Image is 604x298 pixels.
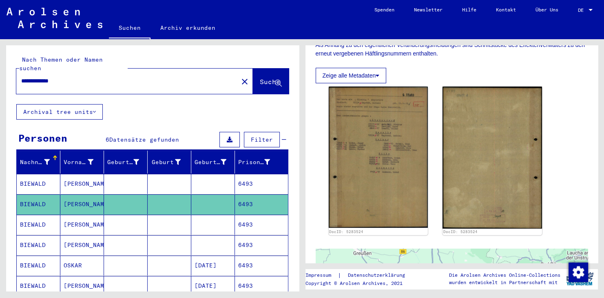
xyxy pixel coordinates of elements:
[564,269,595,289] img: yv_logo.png
[442,87,542,229] img: 002.jpg
[569,262,588,282] img: Zustimmung ändern
[104,151,148,173] mat-header-cell: Geburtsname
[7,8,102,28] img: Arolsen_neg.svg
[578,7,587,13] span: DE
[235,215,288,235] mat-cell: 6493
[235,151,288,173] mat-header-cell: Prisoner #
[316,68,387,83] button: Zeige alle Metadaten
[305,280,415,287] p: Copyright © Arolsen Archives, 2021
[238,158,270,167] div: Prisoner #
[253,69,289,94] button: Suche
[449,271,560,279] p: Die Arolsen Archives Online-Collections
[195,156,237,169] div: Geburtsdatum
[329,229,363,234] a: DocID: 5283524
[17,235,60,255] mat-cell: BIEWALD
[60,256,104,276] mat-cell: OSKAR
[240,77,250,87] mat-icon: close
[17,174,60,194] mat-cell: BIEWALD
[20,158,50,167] div: Nachname
[305,271,415,280] div: |
[17,151,60,173] mat-header-cell: Nachname
[305,271,338,280] a: Impressum
[60,215,104,235] mat-cell: [PERSON_NAME]
[191,151,235,173] mat-header-cell: Geburtsdatum
[251,136,273,143] span: Filter
[60,194,104,214] mat-cell: [PERSON_NAME]
[191,276,235,296] mat-cell: [DATE]
[235,235,288,255] mat-cell: 6493
[17,256,60,276] mat-cell: BIEWALD
[18,131,67,145] div: Personen
[64,156,104,169] div: Vorname
[20,156,60,169] div: Nachname
[19,56,103,72] mat-label: Nach Themen oder Namen suchen
[235,194,288,214] mat-cell: 6493
[329,87,428,228] img: 001.jpg
[244,132,280,147] button: Filter
[150,18,225,38] a: Archiv erkunden
[235,174,288,194] mat-cell: 6493
[151,158,181,167] div: Geburt‏
[449,279,560,286] p: wurden entwickelt in Partnerschaft mit
[195,158,226,167] div: Geburtsdatum
[238,156,280,169] div: Prisoner #
[60,235,104,255] mat-cell: [PERSON_NAME]
[17,194,60,214] mat-cell: BIEWALD
[235,276,288,296] mat-cell: 6493
[17,215,60,235] mat-cell: BIEWALD
[106,136,109,143] span: 6
[109,136,179,143] span: Datensätze gefunden
[237,73,253,89] button: Clear
[260,78,280,86] span: Suche
[443,229,478,234] a: DocID: 5283524
[60,151,104,173] mat-header-cell: Vorname
[107,158,139,167] div: Geburtsname
[151,156,191,169] div: Geburt‏
[341,271,415,280] a: Datenschutzerklärung
[235,256,288,276] mat-cell: 6493
[64,158,93,167] div: Vorname
[60,276,104,296] mat-cell: [PERSON_NAME]
[60,174,104,194] mat-cell: [PERSON_NAME]
[109,18,150,39] a: Suchen
[16,104,103,120] button: Archival tree units
[17,276,60,296] mat-cell: BIEWALD
[107,156,149,169] div: Geburtsname
[148,151,191,173] mat-header-cell: Geburt‏
[191,256,235,276] mat-cell: [DATE]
